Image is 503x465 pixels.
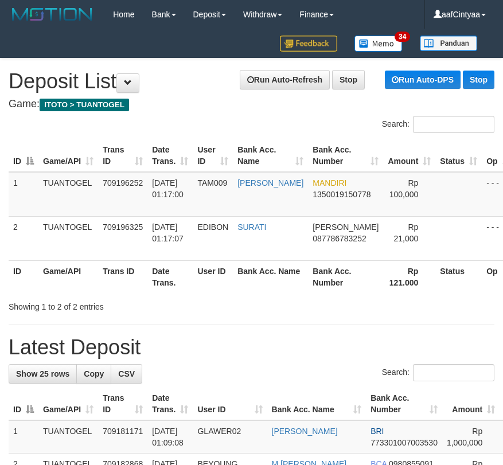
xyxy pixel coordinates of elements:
[98,420,147,454] td: 709181171
[366,388,442,420] th: Bank Acc. Number: activate to sort column ascending
[371,427,384,436] span: BRI
[98,388,147,420] th: Trans ID: activate to sort column ascending
[38,420,98,454] td: TUANTOGEL
[98,260,147,293] th: Trans ID
[280,36,337,52] img: Feedback.jpg
[118,369,135,378] span: CSV
[111,364,142,384] a: CSV
[420,36,477,51] img: panduan.png
[395,32,410,42] span: 34
[346,29,411,58] a: 34
[197,178,227,187] span: TAM009
[9,139,38,172] th: ID: activate to sort column descending
[38,216,98,260] td: TUANTOGEL
[193,388,267,420] th: User ID: activate to sort column ascending
[84,369,104,378] span: Copy
[38,139,98,172] th: Game/API: activate to sort column ascending
[237,178,303,187] a: [PERSON_NAME]
[9,216,38,260] td: 2
[38,172,98,217] td: TUANTOGEL
[354,36,403,52] img: Button%20Memo.svg
[382,116,494,133] label: Search:
[193,260,233,293] th: User ID
[76,364,111,384] a: Copy
[442,388,500,420] th: Amount: activate to sort column ascending
[9,6,96,23] img: MOTION_logo.png
[308,139,383,172] th: Bank Acc. Number: activate to sort column ascending
[313,190,371,199] span: Copy 1350019150778 to clipboard
[371,438,438,447] span: Copy 773301007003530 to clipboard
[9,260,38,293] th: ID
[9,99,494,110] h4: Game:
[40,99,129,111] span: ITOTO > TUANTOGEL
[413,364,494,381] input: Search:
[147,420,193,454] td: [DATE] 01:09:08
[193,139,233,172] th: User ID: activate to sort column ascending
[193,420,267,454] td: GLAWER02
[385,71,461,89] a: Run Auto-DPS
[382,364,494,381] label: Search:
[313,222,379,232] span: [PERSON_NAME]
[9,420,38,454] td: 1
[435,139,482,172] th: Status: activate to sort column ascending
[413,116,494,133] input: Search:
[9,388,38,420] th: ID: activate to sort column descending
[197,222,228,232] span: EDIBON
[383,139,435,172] th: Amount: activate to sort column ascending
[103,222,143,232] span: 709196325
[147,260,193,293] th: Date Trans.
[9,296,201,312] div: Showing 1 to 2 of 2 entries
[237,222,266,232] a: SURATI
[9,172,38,217] td: 1
[16,369,69,378] span: Show 25 rows
[272,427,338,436] a: [PERSON_NAME]
[38,388,98,420] th: Game/API: activate to sort column ascending
[9,70,494,93] h1: Deposit List
[98,139,147,172] th: Trans ID: activate to sort column ascending
[147,388,193,420] th: Date Trans.: activate to sort column ascending
[103,178,143,187] span: 709196252
[463,71,494,89] a: Stop
[435,260,482,293] th: Status
[308,260,383,293] th: Bank Acc. Number
[389,178,419,199] span: Rp 100,000
[394,222,419,243] span: Rp 21,000
[267,388,366,420] th: Bank Acc. Name: activate to sort column ascending
[313,178,346,187] span: MANDIRI
[9,336,494,359] h1: Latest Deposit
[383,260,435,293] th: Rp 121.000
[152,222,184,243] span: [DATE] 01:17:07
[9,364,77,384] a: Show 25 rows
[240,70,330,89] a: Run Auto-Refresh
[442,420,500,454] td: Rp 1,000,000
[152,178,184,199] span: [DATE] 01:17:00
[233,139,308,172] th: Bank Acc. Name: activate to sort column ascending
[38,260,98,293] th: Game/API
[233,260,308,293] th: Bank Acc. Name
[147,139,193,172] th: Date Trans.: activate to sort column ascending
[313,234,366,243] span: Copy 087786783252 to clipboard
[332,70,365,89] a: Stop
